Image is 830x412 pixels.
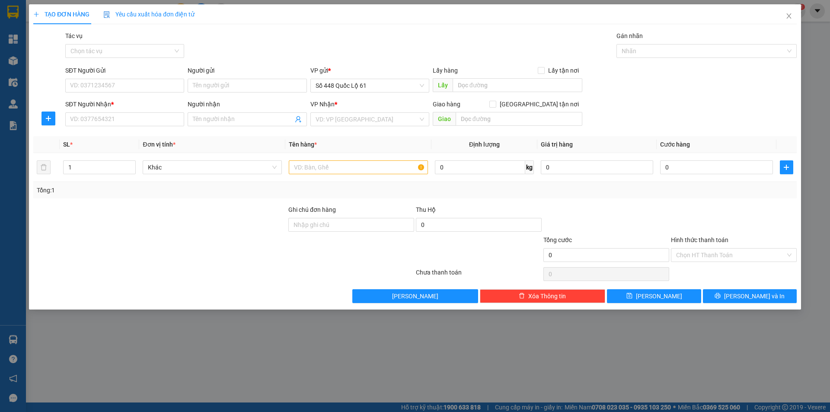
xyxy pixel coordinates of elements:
div: SĐT Người Nhận [65,99,184,109]
button: plus [780,160,793,174]
button: save[PERSON_NAME] [607,289,701,303]
span: Cước hàng [660,141,690,148]
span: plus [42,115,55,122]
span: Lấy tận nơi [545,66,582,75]
button: Close [777,4,801,29]
span: Khác [148,161,277,174]
span: [GEOGRAPHIC_DATA] tận nơi [496,99,582,109]
div: Người nhận [188,99,306,109]
div: Người gửi [188,66,306,75]
span: Số 448 Quốc Lộ 61 [316,79,424,92]
span: save [626,293,632,300]
span: SL [63,141,70,148]
div: Tổng: 1 [37,185,320,195]
label: Ghi chú đơn hàng [288,206,336,213]
span: Yêu cầu xuất hóa đơn điện tử [103,11,195,18]
span: Định lượng [469,141,500,148]
span: Thu Hộ [416,206,436,213]
span: Giao [433,112,456,126]
label: Hình thức thanh toán [671,236,728,243]
span: Tên hàng [289,141,317,148]
button: printer[PERSON_NAME] và In [703,289,797,303]
img: icon [103,11,110,18]
span: plus [780,164,793,171]
span: close [785,13,792,19]
div: SĐT Người Gửi [65,66,184,75]
div: Chưa thanh toán [415,268,543,283]
span: Giá trị hàng [541,141,573,148]
span: plus [33,11,39,17]
span: kg [525,160,534,174]
input: Dọc đường [453,78,582,92]
span: Giao hàng [433,101,460,108]
button: plus [41,112,55,125]
label: Tác vụ [65,32,83,39]
button: deleteXóa Thông tin [480,289,606,303]
span: [PERSON_NAME] và In [724,291,785,301]
span: delete [519,293,525,300]
span: printer [715,293,721,300]
span: Đơn vị tính [143,141,175,148]
span: [PERSON_NAME] [392,291,438,301]
button: delete [37,160,51,174]
input: Ghi chú đơn hàng [288,218,414,232]
span: TẠO ĐƠN HÀNG [33,11,89,18]
span: VP Nhận [310,101,335,108]
span: Lấy hàng [433,67,458,74]
label: Gán nhãn [616,32,643,39]
span: Xóa Thông tin [528,291,566,301]
input: 0 [541,160,653,174]
div: VP gửi [310,66,429,75]
span: user-add [295,116,302,123]
span: Lấy [433,78,453,92]
span: [PERSON_NAME] [636,291,682,301]
span: Tổng cước [543,236,572,243]
button: [PERSON_NAME] [352,289,478,303]
input: VD: Bàn, Ghế [289,160,428,174]
input: Dọc đường [456,112,582,126]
